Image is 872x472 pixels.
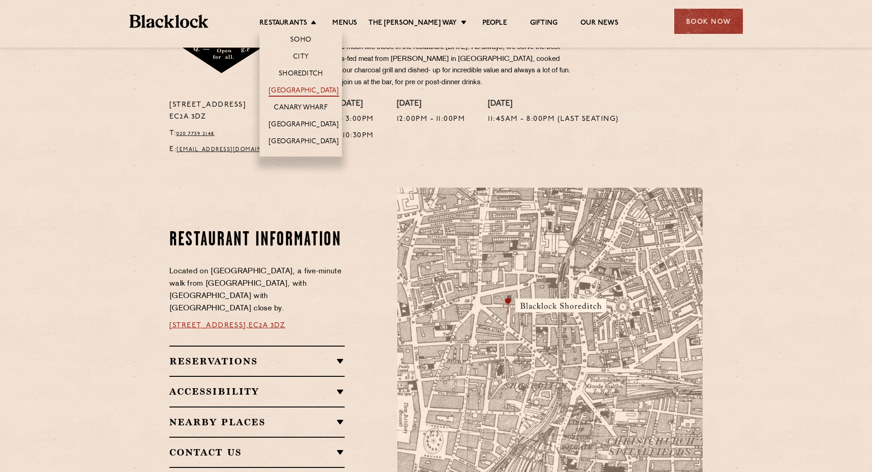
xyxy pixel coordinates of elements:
[169,386,345,397] h2: Accessibility
[580,19,618,29] a: Our News
[482,19,507,29] a: People
[260,19,307,29] a: Restaurants
[674,9,743,34] div: Book Now
[269,87,339,97] a: [GEOGRAPHIC_DATA]
[279,70,323,80] a: Shoreditch
[177,147,286,152] a: [EMAIL_ADDRESS][DOMAIN_NAME]
[169,128,292,140] p: T:
[269,137,339,147] a: [GEOGRAPHIC_DATA]
[488,99,619,109] h4: [DATE]
[397,114,466,125] p: 12:00pm - 11:00pm
[249,322,285,329] a: EC2A 3DZ
[397,99,466,109] h4: [DATE]
[169,144,292,156] p: E:
[169,266,345,315] p: Located on [GEOGRAPHIC_DATA], a five-minute walk from [GEOGRAPHIC_DATA], with [GEOGRAPHIC_DATA] w...
[169,356,345,367] h2: Reservations
[332,19,357,29] a: Menus
[169,447,345,458] h2: Contact Us
[274,103,327,114] a: Canary Wharf
[488,114,619,125] p: 11:45am - 8:00pm (Last seating)
[169,229,345,252] h2: Restaurant Information
[530,19,558,29] a: Gifting
[368,19,457,29] a: The [PERSON_NAME] Way
[169,322,249,329] a: [STREET_ADDRESS],
[290,36,311,46] a: Soho
[293,53,309,63] a: City
[269,120,339,130] a: [GEOGRAPHIC_DATA]
[169,99,292,123] p: [STREET_ADDRESS] EC2A 3DZ
[169,417,345,428] h2: Nearby Places
[130,15,209,28] img: BL_Textured_Logo-footer-cropped.svg
[176,131,215,136] a: 020 7739 2148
